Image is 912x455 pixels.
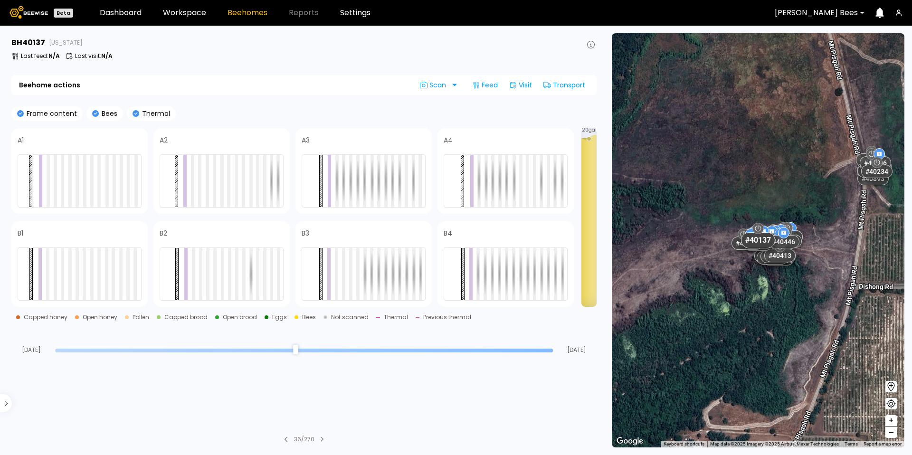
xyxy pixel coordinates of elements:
button: – [885,427,897,438]
p: Thermal [139,110,170,117]
div: # 40906 [860,156,891,170]
h3: BH 40137 [11,39,45,47]
b: N/A [101,52,113,60]
img: Google [614,435,646,447]
div: Capped brood [164,314,208,320]
h4: B1 [18,230,23,237]
a: Open this area in Google Maps (opens a new window) [614,435,646,447]
div: # 40893 [857,172,889,185]
div: Feed [468,77,502,93]
img: Beewise logo [9,6,48,19]
div: Open brood [223,314,257,320]
h4: A1 [18,137,24,143]
h4: A3 [302,137,310,143]
p: Bees [99,110,117,117]
div: Eggs [272,314,287,320]
a: Terms (opens in new tab) [845,441,858,446]
button: + [885,415,897,427]
div: # 40281 [856,153,887,167]
h4: B3 [302,230,309,237]
span: + [888,415,894,427]
p: Last feed : [21,53,60,59]
div: Previous thermal [423,314,471,320]
h4: B4 [444,230,452,237]
span: [US_STATE] [49,40,83,46]
div: # 40234 [861,165,893,178]
div: Bees [302,314,316,320]
div: Open honey [83,314,117,320]
span: Reports [289,9,319,17]
div: Visit [505,77,536,93]
h4: B2 [160,230,167,237]
div: # 40208 [731,237,763,250]
div: # 40935 [857,164,889,178]
span: Scan [420,81,449,89]
span: – [889,427,894,438]
a: Beehomes [228,9,267,17]
span: Map data ©2025 Imagery ©2025 Airbus, Maxar Technologies [710,441,839,446]
div: # 40446 [768,235,799,248]
div: Capped honey [24,314,67,320]
div: # 40137 [741,232,775,248]
div: Not scanned [331,314,369,320]
div: # 40943 [757,251,788,265]
h4: A4 [444,137,453,143]
h4: A2 [160,137,168,143]
a: Report a map error [864,441,902,446]
span: [DATE] [11,347,51,353]
button: Keyboard shortcuts [664,441,704,447]
a: Settings [340,9,370,17]
div: Pollen [133,314,149,320]
a: Dashboard [100,9,142,17]
span: 20 gal [582,128,597,133]
p: Frame content [24,110,77,117]
b: Beehome actions [19,82,80,88]
b: N/A [48,52,60,60]
a: Workspace [163,9,206,17]
span: [DATE] [557,347,597,353]
div: 36 / 270 [294,435,314,444]
div: Transport [540,77,589,93]
p: Last visit : [75,53,113,59]
div: Beta [54,9,73,18]
div: Thermal [384,314,408,320]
